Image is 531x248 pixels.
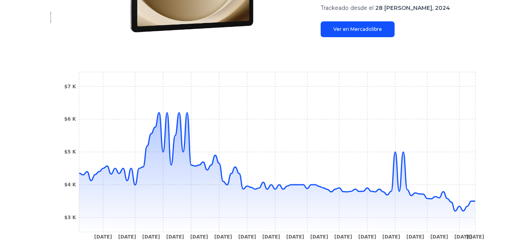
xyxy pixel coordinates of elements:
[262,234,280,240] tspan: [DATE]
[142,234,160,240] tspan: [DATE]
[334,234,352,240] tspan: [DATE]
[64,116,76,122] tspan: $6 K
[64,149,76,155] tspan: $5 K
[94,234,112,240] tspan: [DATE]
[44,11,57,24] img: Tablet Samsung Galaxy Tab A9+ 8gb Ram 128gb 11 PuLG Plata Color Plateado
[286,234,304,240] tspan: [DATE]
[375,4,450,11] span: 28 [PERSON_NAME], 2024
[214,234,232,240] tspan: [DATE]
[321,21,395,37] a: Ver en Mercadolibre
[190,234,208,240] tspan: [DATE]
[238,234,256,240] tspan: [DATE]
[64,182,76,187] tspan: $4 K
[64,84,76,89] tspan: $7 K
[358,234,376,240] tspan: [DATE]
[118,234,136,240] tspan: [DATE]
[382,234,400,240] tspan: [DATE]
[321,4,374,11] span: Trackeado desde el
[310,234,328,240] tspan: [DATE]
[430,234,448,240] tspan: [DATE]
[406,234,424,240] tspan: [DATE]
[467,234,484,240] tspan: [DATE]
[166,234,184,240] tspan: [DATE]
[454,234,472,240] tspan: [DATE]
[64,215,76,220] tspan: $3 K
